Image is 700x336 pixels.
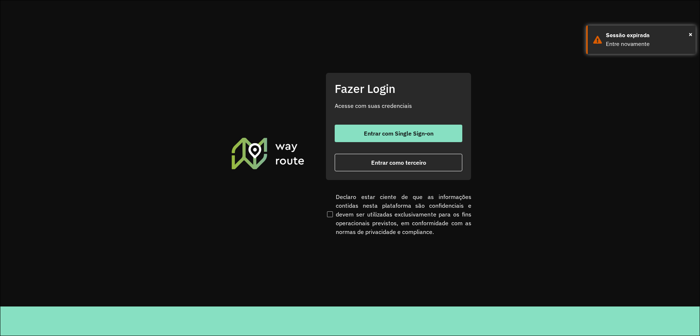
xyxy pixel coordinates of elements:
h2: Fazer Login [335,82,462,95]
span: Entrar com Single Sign-on [364,130,433,136]
div: Sessão expirada [606,31,690,40]
img: Roteirizador AmbevTech [230,137,306,170]
p: Acesse com suas credenciais [335,101,462,110]
label: Declaro estar ciente de que as informações contidas nesta plataforma são confidenciais e devem se... [326,192,471,236]
button: button [335,154,462,171]
button: button [335,125,462,142]
div: Entre novamente [606,40,690,48]
span: × [689,29,692,40]
span: Entrar como terceiro [371,160,426,165]
button: Close [689,29,692,40]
